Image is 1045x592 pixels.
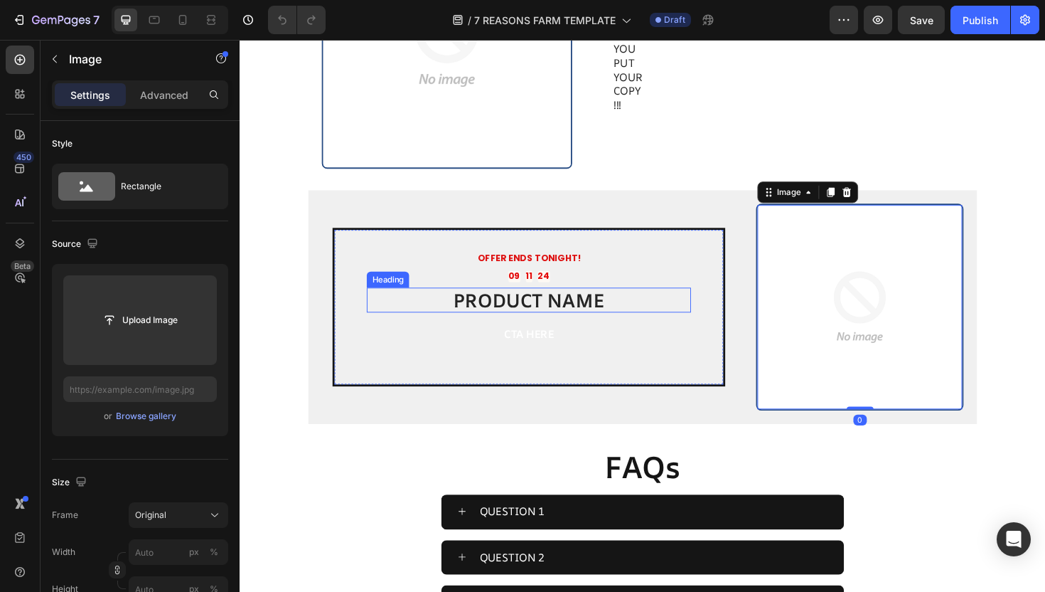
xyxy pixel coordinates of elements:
[52,509,78,522] label: Frame
[116,410,176,423] div: Browse gallery
[129,539,228,565] input: px%
[135,509,166,522] span: Original
[240,40,1045,592] iframe: Design area
[664,14,685,26] span: Draft
[129,502,228,528] button: Original
[52,546,75,559] label: Width
[316,245,328,257] div: 24
[303,245,310,257] div: 11
[90,307,190,333] button: Upload Image
[396,32,715,47] p: YOUR
[396,17,715,32] p: PUT
[396,62,715,77] p: !!!
[474,13,616,28] span: 7 REASONS FARM TEMPLATE
[210,546,218,559] div: %
[252,224,360,238] strong: OFFER ENDS TONIGHT!
[254,538,323,559] p: QUESTION 2
[950,6,1010,34] button: Publish
[69,51,190,68] p: Image
[650,397,664,408] div: 0
[280,305,333,319] p: CTA HERE
[205,544,223,561] button: px
[254,490,323,510] p: QUESTION 1
[121,170,208,203] div: Rectangle
[52,235,101,254] div: Source
[396,2,715,17] p: YOU
[70,88,110,102] p: Settings
[115,409,177,423] button: Browse gallery
[134,263,478,290] h2: PRODUCT NAME
[11,260,34,272] div: Beta
[186,544,203,561] button: %
[963,13,998,28] div: Publish
[189,546,199,559] div: px
[910,14,933,26] span: Save
[104,408,112,425] span: or
[997,522,1031,556] div: Open Intercom Messenger
[93,11,100,28] p: 7
[52,137,73,150] div: Style
[284,245,297,257] div: 09
[134,293,478,331] button: <p>CTA HERE</p>
[6,6,106,34] button: 7
[268,6,326,34] div: Undo/Redo
[468,13,471,28] span: /
[898,6,945,34] button: Save
[140,88,188,102] p: Advanced
[548,175,765,392] img: no-image-2048-5e88c1b20e087fb7bbe9a3771824e743c244f437e4f8ba93bbf7b11b53f7824c_large.gif
[14,152,34,163] div: 450
[396,47,715,62] p: COPY
[387,430,466,474] span: FAQs
[137,248,176,260] div: Heading
[52,473,90,492] div: Size
[566,155,596,168] div: Image
[63,376,217,402] input: https://example.com/image.jpg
